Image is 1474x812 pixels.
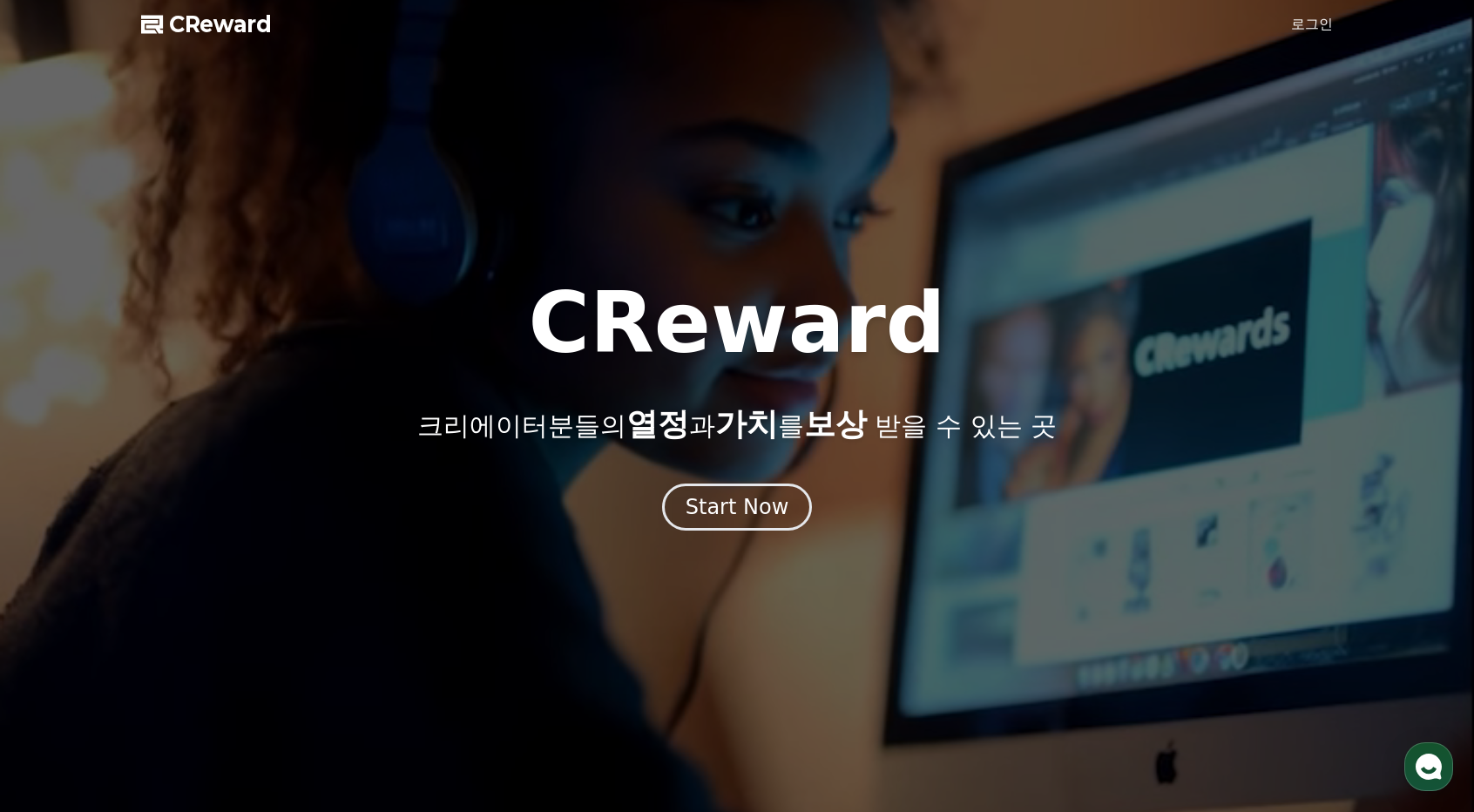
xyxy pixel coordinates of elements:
a: 홈 [5,552,115,596]
span: 보상 [804,406,867,442]
button: Start Now [662,484,813,531]
span: 가치 [715,406,778,442]
span: 대화 [159,579,180,593]
a: CReward [141,10,272,38]
p: 크리에이터분들의 과 를 받을 수 있는 곳 [417,407,1057,442]
a: 대화 [115,552,225,596]
a: Start Now [662,501,813,518]
h1: CReward [528,281,945,365]
a: 로그인 [1291,14,1333,35]
div: Start Now [686,493,789,521]
span: 열정 [626,406,689,442]
span: CReward [169,10,272,38]
span: 홈 [55,579,65,592]
a: 설정 [225,552,335,596]
span: 설정 [269,579,290,592]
